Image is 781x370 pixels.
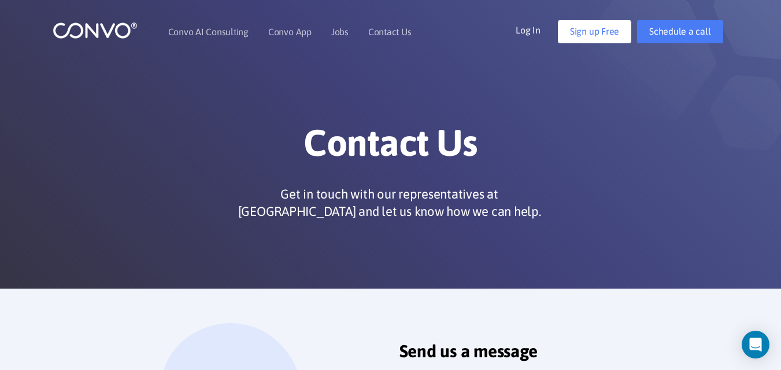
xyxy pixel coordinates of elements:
[268,27,312,36] a: Convo App
[234,185,546,220] p: Get in touch with our representatives at [GEOGRAPHIC_DATA] and let us know how we can help.
[331,27,349,36] a: Jobs
[168,27,249,36] a: Convo AI Consulting
[516,20,558,39] a: Log In
[53,21,138,39] img: logo_1.png
[637,20,723,43] a: Schedule a call
[558,20,631,43] a: Sign up Free
[742,331,769,358] div: Open Intercom Messenger
[368,27,412,36] a: Contact Us
[70,121,712,174] h1: Contact Us
[399,341,720,370] h2: Send us a message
